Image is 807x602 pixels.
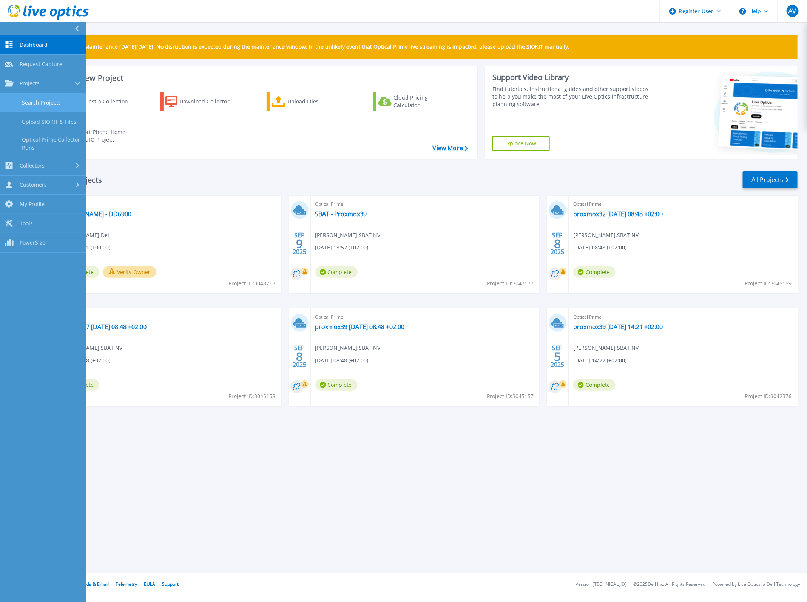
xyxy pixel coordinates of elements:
a: EULA [144,581,155,587]
span: Customers [20,182,47,188]
li: © 2025 Dell Inc. All Rights Reserved [633,582,705,587]
a: View More [433,145,468,152]
span: AV [788,8,796,14]
div: Find tutorials, instructional guides and other support videos to help you make the most of your L... [492,85,653,108]
span: Complete [573,379,616,391]
span: Tools [20,220,33,227]
a: Cloud Pricing Calculator [373,92,457,111]
div: SEP 2025 [551,230,565,257]
span: Data Domain [57,200,277,208]
span: Project ID: 3048713 [229,279,276,288]
span: [PERSON_NAME] , SBAT NV [315,344,381,352]
a: Ads & Email [83,581,109,587]
div: SEP 2025 [292,343,307,370]
span: Request Capture [20,61,62,68]
span: 8 [554,240,561,247]
span: Optical Prime [573,200,793,208]
a: Request a Collection [54,92,138,111]
span: [DATE] 08:48 (+02:00) [315,356,369,365]
span: Optical Prime [573,313,793,321]
span: 5 [554,353,561,360]
div: Cloud Pricing Calculator [393,94,454,109]
span: 9 [296,240,303,247]
li: Powered by Live Optics, a Dell Technology [712,582,800,587]
div: Request a Collection [75,94,136,109]
a: Download Collector [160,92,244,111]
span: Complete [315,379,358,391]
span: Optical Prime [315,200,535,208]
a: Support [162,581,179,587]
a: [PERSON_NAME] - DD6900 [57,210,131,218]
a: proxmox39 [DATE] 08:48 +02:00 [315,323,405,331]
span: [DATE] 08:48 (+02:00) [573,243,626,252]
span: [PERSON_NAME] , SBAT NV [57,344,122,352]
span: Complete [315,266,358,278]
span: Project ID: 3045158 [229,392,276,400]
a: Upload Files [267,92,351,111]
div: Upload Files [287,94,348,109]
span: 8 [296,353,303,360]
a: Explore Now! [492,136,550,151]
span: Collectors [20,162,45,169]
span: Dashboard [20,42,48,48]
span: Project ID: 3045157 [487,392,534,400]
a: SBAT - Proxmox39 [315,210,367,218]
span: [PERSON_NAME] , SBAT NV [573,344,639,352]
li: Version: [TECHNICAL_ID] [576,582,626,587]
span: Project ID: 3045159 [745,279,792,288]
a: Telemetry [116,581,137,587]
span: [DATE] 14:22 (+02:00) [573,356,626,365]
span: Optical Prime [315,313,535,321]
div: Import Phone Home CloudIQ Project [74,128,133,143]
div: Download Collector [179,94,240,109]
span: [DATE] 13:52 (+02:00) [315,243,369,252]
a: proxmox32 [DATE] 08:48 +02:00 [573,210,663,218]
span: Projects [20,80,40,87]
h3: Start a New Project [54,74,468,82]
a: proxmox37 [DATE] 08:48 +02:00 [57,323,147,331]
span: My Profile [20,201,45,208]
span: Project ID: 3042376 [745,392,792,400]
div: SEP 2025 [292,230,307,257]
span: Complete [573,266,616,278]
button: Verify Owner [103,266,156,278]
span: Optical Prime [57,313,277,321]
span: Project ID: 3047177 [487,279,534,288]
p: Scheduled Maintenance [DATE][DATE]: No disruption is expected during the maintenance window. In t... [56,44,569,50]
span: [PERSON_NAME] , SBAT NV [315,231,381,239]
a: proxmox39 [DATE] 14:21 +02:00 [573,323,663,331]
div: Support Video Library [492,72,653,82]
span: PowerSizer [20,239,48,246]
span: [PERSON_NAME] , SBAT NV [573,231,639,239]
div: SEP 2025 [551,343,565,370]
a: All Projects [743,171,798,188]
